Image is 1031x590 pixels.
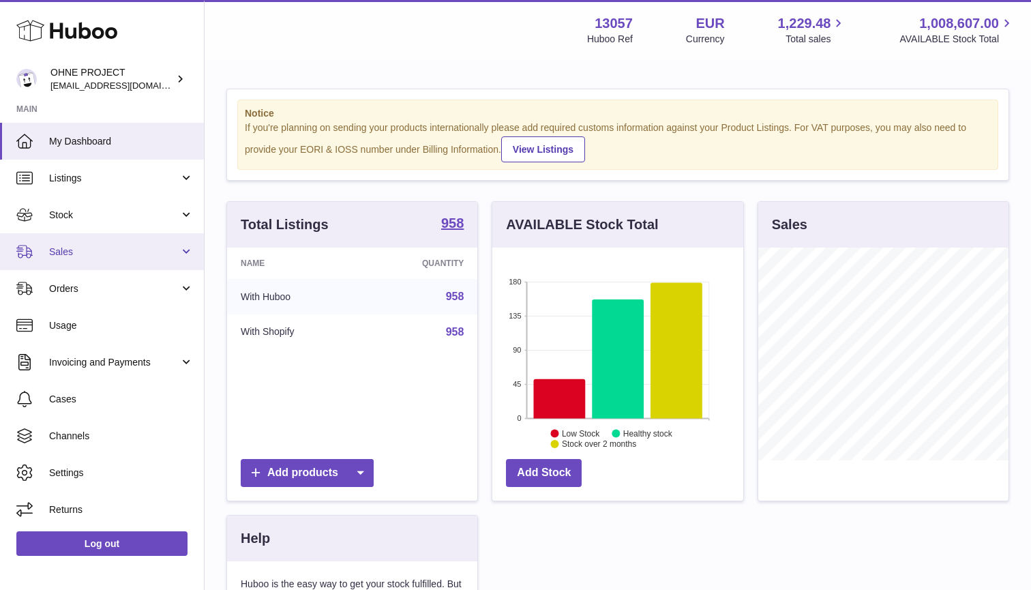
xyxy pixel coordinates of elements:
[446,291,464,302] a: 958
[623,428,673,438] text: Healthy stock
[513,346,522,354] text: 90
[696,14,724,33] strong: EUR
[50,66,173,92] div: OHNE PROJECT
[245,107,991,120] strong: Notice
[441,216,464,233] a: 958
[562,428,600,438] text: Low Stock
[49,467,194,480] span: Settings
[772,216,807,234] h3: Sales
[509,312,521,320] text: 135
[501,136,585,162] a: View Listings
[49,393,194,406] span: Cases
[16,531,188,556] a: Log out
[49,135,194,148] span: My Dashboard
[919,14,999,33] span: 1,008,607.00
[778,14,831,33] span: 1,229.48
[49,246,179,259] span: Sales
[227,314,362,350] td: With Shopify
[899,14,1015,46] a: 1,008,607.00 AVAILABLE Stock Total
[513,380,522,388] text: 45
[506,459,582,487] a: Add Stock
[49,282,179,295] span: Orders
[786,33,846,46] span: Total sales
[686,33,725,46] div: Currency
[241,459,374,487] a: Add products
[446,326,464,338] a: 958
[50,80,200,91] span: [EMAIL_ADDRESS][DOMAIN_NAME]
[227,248,362,279] th: Name
[518,414,522,422] text: 0
[245,121,991,162] div: If you're planning on sending your products internationally please add required customs informati...
[778,14,847,46] a: 1,229.48 Total sales
[899,33,1015,46] span: AVAILABLE Stock Total
[49,356,179,369] span: Invoicing and Payments
[16,69,37,89] img: support@ohneproject.com
[441,216,464,230] strong: 958
[49,172,179,185] span: Listings
[241,529,270,548] h3: Help
[506,216,658,234] h3: AVAILABLE Stock Total
[587,33,633,46] div: Huboo Ref
[49,503,194,516] span: Returns
[49,209,179,222] span: Stock
[362,248,477,279] th: Quantity
[241,216,329,234] h3: Total Listings
[227,279,362,314] td: With Huboo
[49,319,194,332] span: Usage
[49,430,194,443] span: Channels
[562,439,636,449] text: Stock over 2 months
[509,278,521,286] text: 180
[595,14,633,33] strong: 13057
